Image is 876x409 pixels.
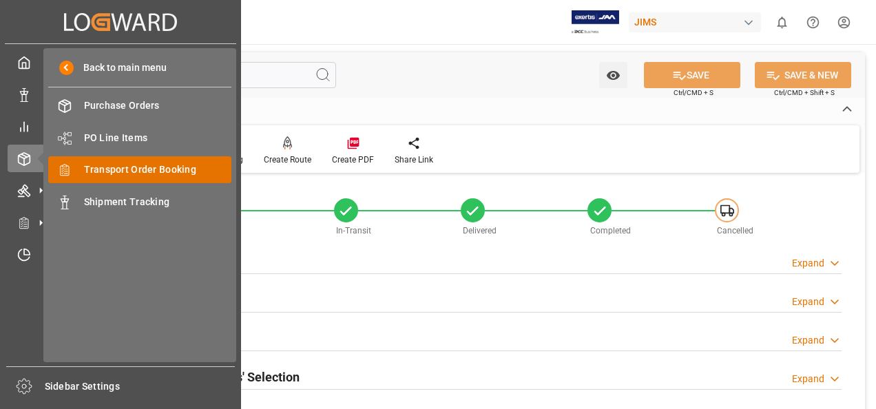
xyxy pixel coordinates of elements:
span: Sidebar Settings [45,379,236,394]
span: In-Transit [336,226,371,235]
div: Expand [792,295,824,309]
span: PO Line Items [84,131,232,145]
div: Expand [792,256,824,271]
a: Transport Order Booking [48,156,231,183]
span: Back to main menu [74,61,167,75]
button: JIMS [629,9,766,35]
span: Transport Order Booking [84,162,232,177]
a: Shipment Tracking [48,188,231,215]
button: SAVE [644,62,740,88]
a: My Reports [8,113,233,140]
div: Create PDF [332,154,374,166]
span: Ctrl/CMD + S [674,87,713,98]
div: Expand [792,333,824,348]
a: My Cockpit [8,49,233,76]
div: Create Route [264,154,311,166]
a: Purchase Orders [48,92,231,119]
a: PO Line Items [48,124,231,151]
img: Exertis%20JAM%20-%20Email%20Logo.jpg_1722504956.jpg [572,10,619,34]
span: Ctrl/CMD + Shift + S [774,87,835,98]
div: Expand [792,372,824,386]
span: Cancelled [717,226,753,235]
a: Data Management [8,81,233,107]
div: Share Link [395,154,433,166]
span: Purchase Orders [84,98,232,113]
button: SAVE & NEW [755,62,851,88]
span: Delivered [463,226,497,235]
span: Completed [590,226,631,235]
a: Timeslot Management V2 [8,241,233,268]
span: Shipment Tracking [84,195,232,209]
button: open menu [599,62,627,88]
button: show 0 new notifications [766,7,797,38]
button: Help Center [797,7,828,38]
div: JIMS [629,12,761,32]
